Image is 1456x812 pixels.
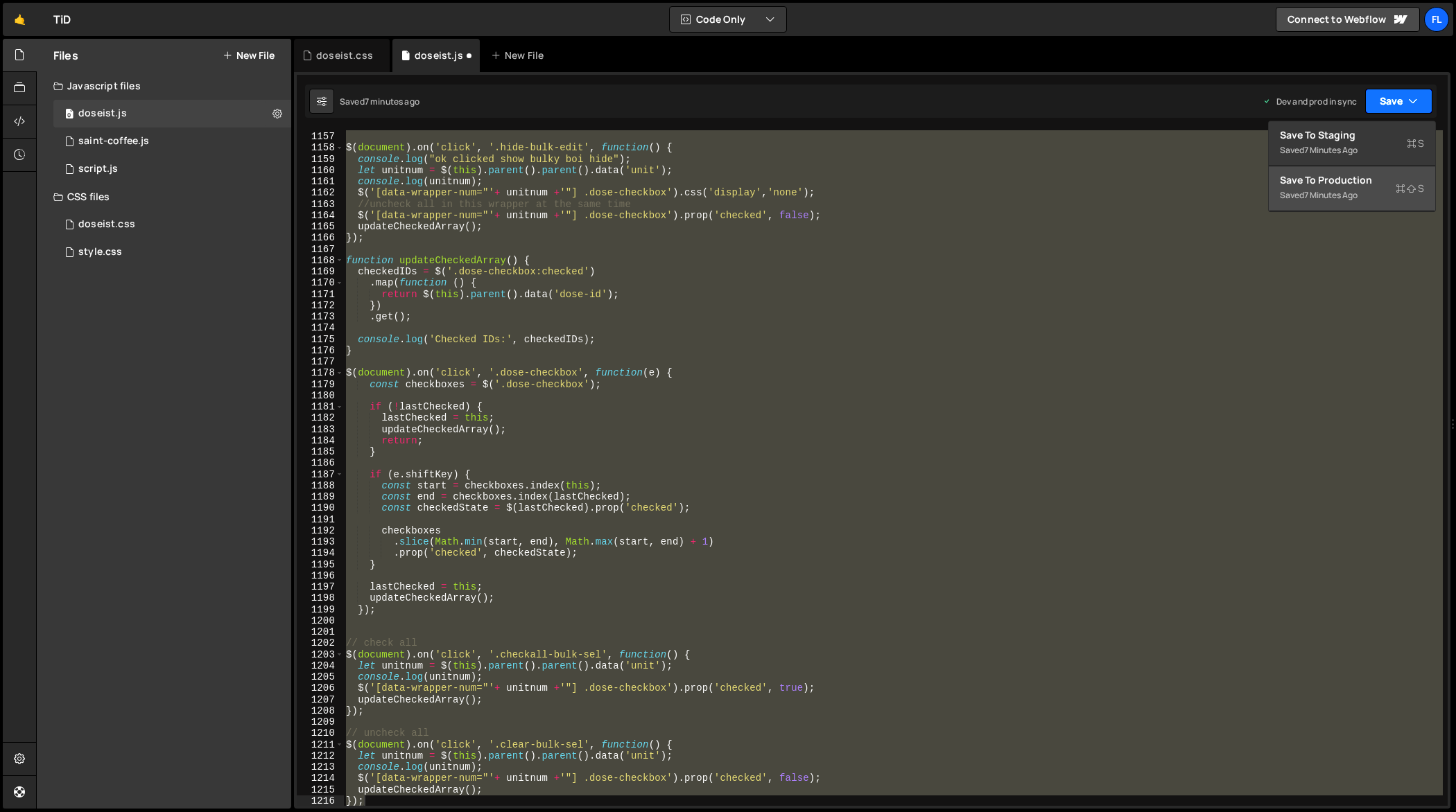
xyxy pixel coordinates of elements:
[297,300,344,311] div: 1172
[297,559,344,570] div: 1195
[297,266,344,277] div: 1169
[297,604,344,615] div: 1199
[297,626,344,637] div: 1201
[53,155,291,183] div: 4604/24567.js
[53,211,291,238] div: 4604/42100.css
[297,367,344,378] div: 1178
[53,48,78,63] h2: Files
[297,289,344,300] div: 1171
[316,48,373,62] div: doseist.css
[297,750,344,761] div: 1212
[297,131,344,142] div: 1157
[297,435,344,446] div: 1184
[297,412,344,423] div: 1182
[297,795,344,806] div: 1216
[65,109,73,121] span: 0
[297,446,344,457] div: 1185
[1280,187,1424,204] div: Saved
[297,187,344,198] div: 1162
[297,739,344,750] div: 1211
[670,7,786,32] button: Code Only
[297,277,344,288] div: 1170
[297,390,344,401] div: 1180
[53,11,71,28] div: TiD
[297,705,344,716] div: 1208
[1304,189,1358,201] div: 7 minutes ago
[297,221,344,232] div: 1165
[297,469,344,480] div: 1187
[1276,7,1420,32] a: Connect to Webflow
[297,199,344,210] div: 1163
[297,142,344,153] div: 1158
[297,727,344,739] div: 1210
[78,218,135,231] div: doseist.css
[297,514,344,525] div: 1191
[297,379,344,390] div: 1179
[297,176,344,187] div: 1161
[53,238,291,266] div: 4604/25434.css
[491,48,549,62] div: New File
[340,96,419,107] div: Saved
[297,547,344,558] div: 1194
[1263,96,1357,107] div: Dev and prod in sync
[297,356,344,367] div: 1177
[297,682,344,694] div: 1206
[1304,144,1358,156] div: 7 minutes ago
[297,232,344,243] div: 1166
[297,570,344,581] div: 1196
[1407,136,1424,150] span: S
[1424,7,1449,32] a: Fl
[297,401,344,412] div: 1181
[78,135,149,148] div: saint-coffee.js
[297,210,344,221] div: 1164
[297,345,344,356] div: 1176
[1280,128,1424,142] div: Save to Staging
[297,637,344,648] div: 1202
[297,457,344,468] div: 1186
[1280,142,1424,159] div: Saved
[297,581,344,592] div: 1197
[53,100,291,127] div: 4604/37981.js
[1365,89,1432,114] button: Save
[297,694,344,705] div: 1207
[297,615,344,626] div: 1200
[1280,173,1424,187] div: Save to Production
[1396,182,1424,195] span: S
[365,96,419,107] div: 7 minutes ago
[37,72,291,100] div: Javascript files
[297,592,344,603] div: 1198
[297,671,344,682] div: 1205
[297,761,344,773] div: 1213
[297,244,344,255] div: 1167
[297,311,344,322] div: 1173
[78,246,122,258] div: style.css
[297,716,344,727] div: 1209
[297,649,344,660] div: 1203
[1269,121,1435,166] button: Save to StagingS Saved7 minutes ago
[3,3,37,36] a: 🤙
[415,48,463,62] div: doseist.js
[297,502,344,513] div: 1190
[78,163,118,175] div: script.js
[297,784,344,795] div: 1215
[297,334,344,345] div: 1175
[223,50,275,61] button: New File
[297,322,344,333] div: 1174
[37,183,291,211] div: CSS files
[1269,166,1435,211] button: Save to ProductionS Saved7 minutes ago
[53,127,291,155] div: 4604/27020.js
[297,480,344,491] div: 1188
[297,491,344,502] div: 1189
[297,525,344,536] div: 1192
[297,424,344,435] div: 1183
[78,107,127,120] div: doseist.js
[297,660,344,671] div: 1204
[297,165,344,176] div: 1160
[297,255,344,266] div: 1168
[297,154,344,165] div: 1159
[297,773,344,784] div: 1214
[297,536,344,547] div: 1193
[1268,121,1436,212] div: Code Only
